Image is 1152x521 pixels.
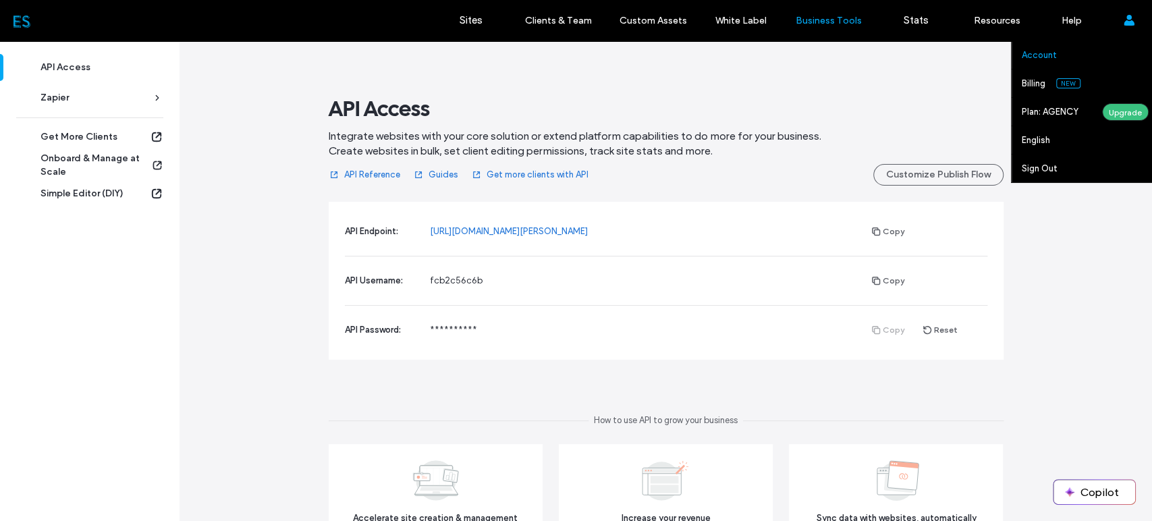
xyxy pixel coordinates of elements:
label: Resources [974,15,1020,26]
span: API Username: [345,275,403,285]
label: White Label [715,15,767,26]
label: Custom Assets [620,15,687,26]
label: English [1022,135,1050,145]
button: Reset [914,322,967,338]
span: Integrate websites with your core solution or extend platform capabilities to do more for your bu... [329,129,821,159]
label: Stats [904,14,929,26]
label: Sign Out [1022,163,1058,173]
a: BillingNew [1022,70,1152,97]
div: Simple Editor (DIY) [40,187,150,200]
span: API Password: [345,325,401,335]
span: API Access [329,95,430,122]
div: Upgrade [1102,103,1149,121]
label: Plan: AGENCY [1022,107,1092,117]
div: Get More Clients [40,130,150,144]
div: API Access [40,61,151,74]
label: Account [1022,50,1057,60]
a: Get more clients with API [471,164,588,186]
a: Account [1022,41,1152,69]
label: Clients & Team [525,15,592,26]
a: API Reference [329,164,400,186]
button: Copy [862,273,914,289]
span: fcb2c56c6b [430,275,483,285]
label: Help [1062,15,1082,26]
button: Copy [862,223,914,240]
button: Copilot [1053,480,1135,504]
span: Help [30,9,58,22]
button: Customize Publish Flow [873,164,1004,186]
div: Onboard & Manage at Scale [40,152,151,179]
a: [URL][DOMAIN_NAME][PERSON_NAME] [430,225,588,238]
span: How to use API to grow your business [588,414,743,428]
label: Business Tools [796,15,862,26]
span: New [1056,78,1080,88]
label: Billing [1022,78,1045,88]
label: Sites [460,14,483,26]
span: API Endpoint: [345,226,398,236]
a: Sign Out [1022,155,1152,182]
div: Zapier [40,91,151,105]
a: Guides [413,164,458,186]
